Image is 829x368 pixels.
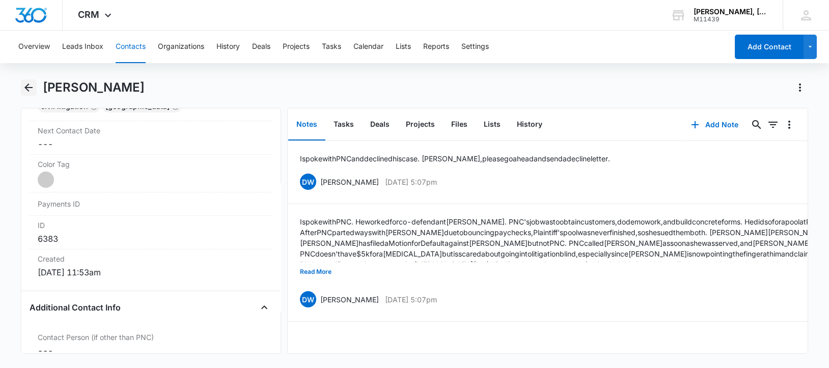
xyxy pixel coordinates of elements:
[398,109,443,140] button: Projects
[509,109,550,140] button: History
[216,31,240,63] button: History
[694,16,768,23] div: account id
[322,31,341,63] button: Tasks
[252,31,270,63] button: Deals
[38,138,265,150] dd: ---
[18,31,50,63] button: Overview
[30,249,273,282] div: Created[DATE] 11:53am
[78,9,99,20] span: CRM
[30,121,273,155] div: Next Contact Date---
[38,332,265,343] label: Contact Person (if other than PNC)
[385,177,437,187] p: [DATE] 5:07pm
[385,294,437,305] p: [DATE] 5:07pm
[681,112,749,137] button: Add Note
[320,177,379,187] p: [PERSON_NAME]
[38,199,94,209] dt: Payments ID
[43,80,145,95] h1: [PERSON_NAME]
[90,103,97,110] button: Remove
[781,117,797,133] button: Overflow Menu
[30,216,273,249] div: ID6383
[300,291,316,307] span: DW
[256,299,272,316] button: Close
[172,103,179,110] button: Remove
[300,153,610,164] p: I spoke with PNC and declined his case. [PERSON_NAME], please go ahead and send a decline letter.
[694,8,768,16] div: account name
[38,159,265,169] label: Color Tag
[288,109,325,140] button: Notes
[765,117,781,133] button: Filters
[300,262,331,281] button: Read More
[320,294,379,305] p: [PERSON_NAME]
[476,109,509,140] button: Lists
[38,233,265,245] dd: 6383
[21,79,37,96] button: Back
[38,253,265,264] dt: Created
[749,117,765,133] button: Search...
[396,31,411,63] button: Lists
[38,266,265,278] dd: [DATE] 11:53am
[443,109,476,140] button: Files
[158,31,204,63] button: Organizations
[461,31,489,63] button: Settings
[30,155,273,192] div: Color Tag
[300,174,316,190] span: DW
[62,31,103,63] button: Leads Inbox
[38,125,265,136] label: Next Contact Date
[792,79,808,96] button: Actions
[116,31,146,63] button: Contacts
[423,31,449,63] button: Reports
[353,31,383,63] button: Calendar
[38,220,265,231] dt: ID
[30,328,273,361] div: Contact Person (if other than PNC)---
[735,35,804,59] button: Add Contact
[362,109,398,140] button: Deals
[325,109,362,140] button: Tasks
[283,31,310,63] button: Projects
[30,192,273,216] div: Payments ID
[38,345,265,357] dd: ---
[30,301,121,314] h4: Additional Contact Info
